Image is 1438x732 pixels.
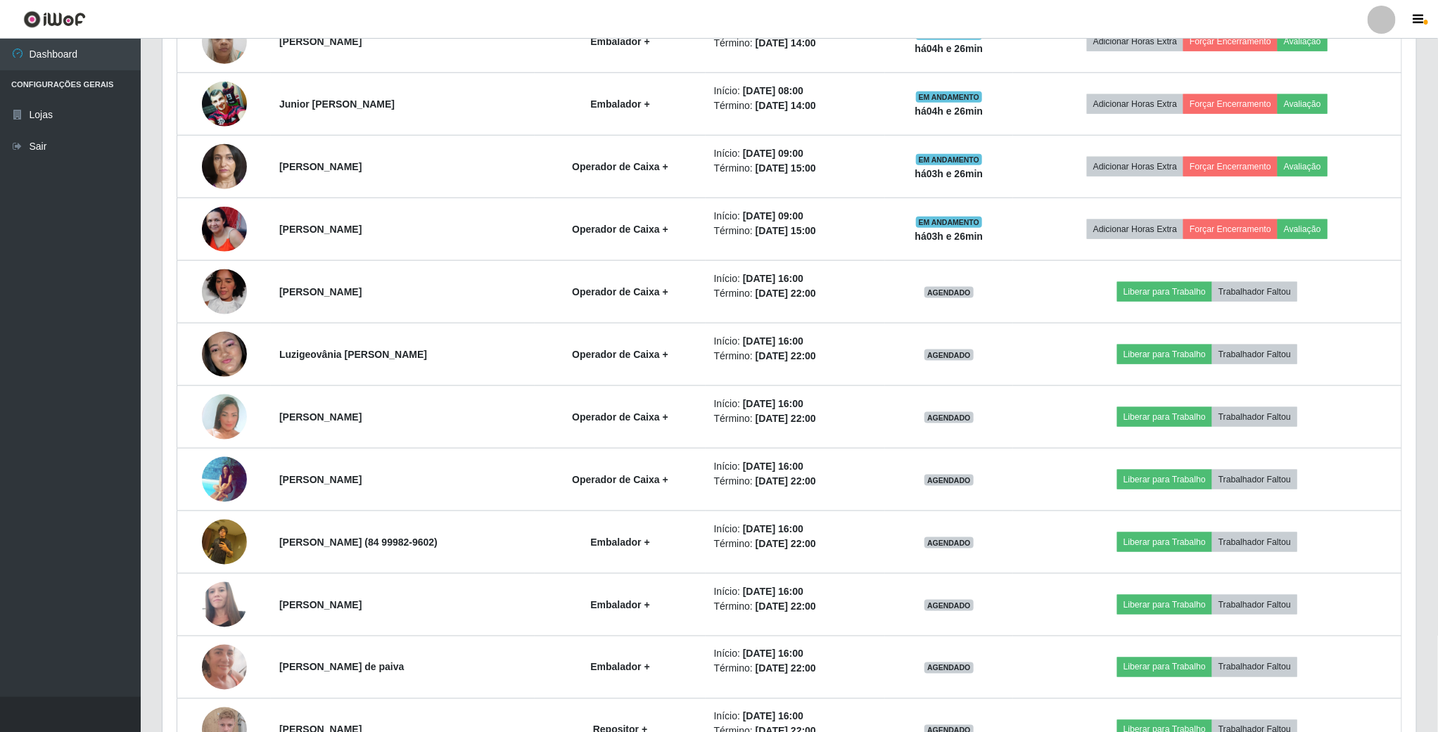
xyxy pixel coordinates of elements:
[1212,595,1297,615] button: Trabalhador Faltou
[714,286,877,301] li: Término:
[756,350,816,361] time: [DATE] 22:00
[1278,32,1328,51] button: Avaliação
[202,456,247,502] img: 1748991397943.jpeg
[714,224,877,238] li: Término:
[915,231,984,242] strong: há 03 h e 26 min
[743,148,803,159] time: [DATE] 09:00
[916,154,983,165] span: EM ANDAMENTO
[714,161,877,176] li: Término:
[924,600,974,611] span: AGENDADO
[743,273,803,284] time: [DATE] 16:00
[916,217,983,228] span: EM ANDAMENTO
[1183,32,1278,51] button: Forçar Encerramento
[1212,345,1297,364] button: Trabalhador Faltou
[1087,219,1183,239] button: Adicionar Horas Extra
[1212,407,1297,427] button: Trabalhador Faltou
[572,286,668,297] strong: Operador de Caixa +
[1183,94,1278,114] button: Forçar Encerramento
[915,105,984,117] strong: há 04 h e 26 min
[1117,407,1212,427] button: Liberar para Trabalho
[279,349,427,360] strong: Luzigeovânia [PERSON_NAME]
[743,523,803,534] time: [DATE] 16:00
[743,335,803,347] time: [DATE] 16:00
[756,288,816,299] time: [DATE] 22:00
[1212,282,1297,302] button: Trabalhador Faltou
[714,36,877,51] li: Término:
[714,459,877,474] li: Início:
[202,512,247,572] img: 1754156218289.jpeg
[23,11,86,28] img: CoreUI Logo
[1117,595,1212,615] button: Liberar para Trabalho
[743,461,803,472] time: [DATE] 16:00
[202,264,247,320] img: 1742965437986.jpeg
[590,98,649,110] strong: Embalador +
[756,538,816,549] time: [DATE] 22:00
[756,475,816,487] time: [DATE] 22:00
[1212,657,1297,677] button: Trabalhador Faltou
[279,411,362,423] strong: [PERSON_NAME]
[915,168,984,179] strong: há 03 h e 26 min
[572,161,668,172] strong: Operador de Caixa +
[743,210,803,221] time: [DATE] 09:00
[714,349,877,364] li: Término:
[1117,282,1212,302] button: Liberar para Trabalho
[1117,532,1212,552] button: Liberar para Trabalho
[202,11,247,71] img: 1734130830737.jpeg
[279,474,362,485] strong: [PERSON_NAME]
[756,162,816,174] time: [DATE] 15:00
[756,225,816,236] time: [DATE] 15:00
[279,599,362,610] strong: [PERSON_NAME]
[279,537,438,548] strong: [PERSON_NAME] (84 99982-9602)
[590,599,649,610] strong: Embalador +
[279,36,362,47] strong: [PERSON_NAME]
[714,522,877,537] li: Início:
[590,36,649,47] strong: Embalador +
[1212,532,1297,552] button: Trabalhador Faltou
[1278,157,1328,176] button: Avaliação
[714,98,877,113] li: Término:
[572,224,668,235] strong: Operador de Caixa +
[743,648,803,660] time: [DATE] 16:00
[714,334,877,349] li: Início:
[924,537,974,548] span: AGENDADO
[714,397,877,411] li: Início:
[572,411,668,423] strong: Operador de Caixa +
[279,161,362,172] strong: [PERSON_NAME]
[572,474,668,485] strong: Operador de Caixa +
[202,306,247,404] img: 1735522558460.jpeg
[1278,94,1328,114] button: Avaliação
[202,207,247,252] img: 1743338839822.jpeg
[202,567,247,643] img: 1709163979582.jpeg
[924,349,974,361] span: AGENDADO
[714,474,877,489] li: Término:
[916,91,983,103] span: EM ANDAMENTO
[924,662,974,674] span: AGENDADO
[202,82,247,126] img: 1747155708946.jpeg
[1117,470,1212,489] button: Liberar para Trabalho
[743,711,803,722] time: [DATE] 16:00
[572,349,668,360] strong: Operador de Caixa +
[714,84,877,98] li: Início:
[756,413,816,424] time: [DATE] 22:00
[279,662,404,673] strong: [PERSON_NAME] de paiva
[743,398,803,409] time: [DATE] 16:00
[1117,345,1212,364] button: Liberar para Trabalho
[714,209,877,224] li: Início:
[743,85,803,96] time: [DATE] 08:00
[714,599,877,614] li: Término:
[1087,94,1183,114] button: Adicionar Horas Extra
[1087,32,1183,51] button: Adicionar Horas Extra
[1183,219,1278,239] button: Forçar Encerramento
[915,43,984,54] strong: há 04 h e 26 min
[756,663,816,674] time: [DATE] 22:00
[279,98,395,110] strong: Junior [PERSON_NAME]
[714,411,877,426] li: Término:
[590,662,649,673] strong: Embalador +
[714,146,877,161] li: Início:
[590,537,649,548] strong: Embalador +
[202,120,247,214] img: 1744144031214.jpeg
[924,412,974,423] span: AGENDADO
[743,586,803,597] time: [DATE] 16:00
[1117,657,1212,677] button: Liberar para Trabalho
[924,475,974,486] span: AGENDADO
